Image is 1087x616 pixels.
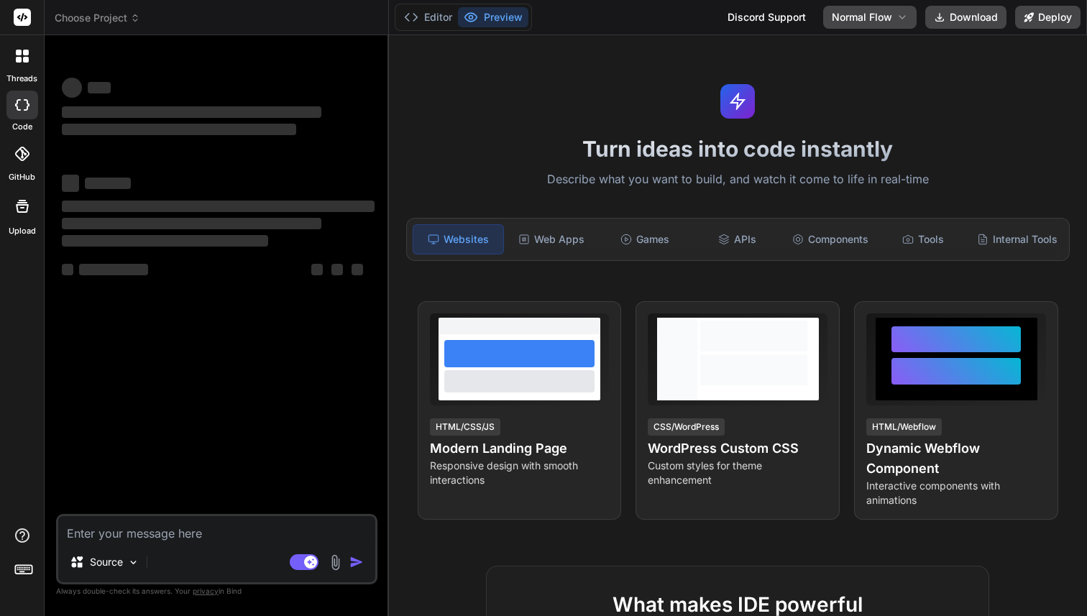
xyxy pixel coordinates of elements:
[832,10,892,24] span: Normal Flow
[430,438,610,459] h4: Modern Landing Page
[62,218,321,229] span: ‌
[9,171,35,183] label: GitHub
[398,136,1079,162] h1: Turn ideas into code instantly
[62,175,79,192] span: ‌
[349,555,364,569] img: icon
[398,170,1079,189] p: Describe what you want to build, and watch it come to life in real-time
[90,555,123,569] p: Source
[879,224,968,254] div: Tools
[88,82,111,93] span: ‌
[85,178,131,189] span: ‌
[12,121,32,133] label: code
[311,264,323,275] span: ‌
[866,418,942,436] div: HTML/Webflow
[430,418,500,436] div: HTML/CSS/JS
[971,224,1063,254] div: Internal Tools
[413,224,504,254] div: Websites
[458,7,528,27] button: Preview
[56,584,377,598] p: Always double-check its answers. Your in Bind
[866,438,1046,479] h4: Dynamic Webflow Component
[62,264,73,275] span: ‌
[823,6,917,29] button: Normal Flow
[127,556,139,569] img: Pick Models
[719,6,815,29] div: Discord Support
[398,7,458,27] button: Editor
[9,225,36,237] label: Upload
[6,73,37,85] label: threads
[62,78,82,98] span: ‌
[79,264,148,275] span: ‌
[62,201,375,212] span: ‌
[327,554,344,571] img: attachment
[648,438,827,459] h4: WordPress Custom CSS
[55,11,140,25] span: Choose Project
[648,459,827,487] p: Custom styles for theme enhancement
[600,224,689,254] div: Games
[1015,6,1081,29] button: Deploy
[331,264,343,275] span: ‌
[925,6,1006,29] button: Download
[193,587,219,595] span: privacy
[648,418,725,436] div: CSS/WordPress
[62,235,268,247] span: ‌
[62,124,296,135] span: ‌
[692,224,782,254] div: APIs
[352,264,363,275] span: ‌
[430,459,610,487] p: Responsive design with smooth interactions
[62,106,321,118] span: ‌
[786,224,876,254] div: Components
[507,224,597,254] div: Web Apps
[866,479,1046,507] p: Interactive components with animations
